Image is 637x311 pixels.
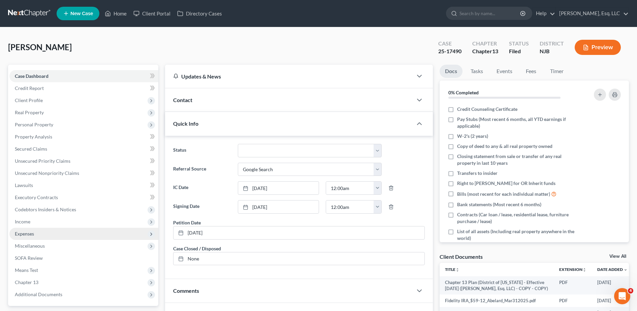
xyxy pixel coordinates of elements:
a: Directory Cases [174,7,225,20]
span: Transfers to insider [457,170,498,177]
span: Client Profile [15,97,43,103]
a: None [173,252,424,265]
span: Lawsuits [15,182,33,188]
td: Chapter 13 Plan (District of [US_STATE] - Effective [DATE] ([PERSON_NAME], Esq. LLC) - COPY - COPY) [440,276,554,295]
a: Fees [520,65,542,78]
strong: 0% Completed [448,90,479,95]
span: Case Dashboard [15,73,49,79]
input: Search by name... [459,7,521,20]
label: Status [170,144,234,157]
span: W-2's (2 years) [457,133,488,139]
label: Signing Date [170,200,234,214]
td: [DATE] [592,294,633,307]
span: Personal Property [15,122,53,127]
div: NJB [540,48,564,55]
span: Additional Documents [15,291,62,297]
span: Right to [PERSON_NAME] for OR Inherit funds [457,180,555,187]
a: Secured Claims [9,143,158,155]
a: View All [609,254,626,259]
input: -- : -- [326,182,374,194]
div: Chapter [472,48,498,55]
div: Case Closed / Disposed [173,245,221,252]
span: SOFA Review [15,255,43,261]
td: [DATE] [592,276,633,295]
span: [PERSON_NAME] [8,42,72,52]
td: PDF [554,276,592,295]
div: Status [509,40,529,48]
span: Chapter 13 [15,279,38,285]
div: Filed [509,48,529,55]
a: [DATE] [238,182,319,194]
span: List of all assets (Including real property anywhere in the world) [457,228,576,242]
span: New Case [70,11,93,16]
span: Quick Info [173,120,198,127]
span: Property Analysis [15,134,52,139]
div: Case [438,40,461,48]
td: Fidelity IRA_$59-12_Abelard_Mar312025.pdf [440,294,554,307]
span: Codebtors Insiders & Notices [15,207,76,212]
div: 25-17490 [438,48,461,55]
a: Home [101,7,130,20]
span: Credit Counseling Certificate [457,106,517,113]
iframe: Intercom live chat [614,288,630,304]
span: Expenses [15,231,34,237]
span: Miscellaneous [15,243,45,249]
a: Extensionunfold_more [559,267,586,272]
div: Chapter [472,40,498,48]
a: Client Portal [130,7,174,20]
label: Referral Source [170,163,234,176]
span: Credit Report [15,85,44,91]
button: Preview [575,40,621,55]
a: Property Analysis [9,131,158,143]
a: [DATE] [238,200,319,213]
span: Means Test [15,267,38,273]
i: unfold_more [582,268,586,272]
div: Petition Date [173,219,201,226]
a: Case Dashboard [9,70,158,82]
span: Copy of deed to any & all real property owned [457,143,552,150]
a: Executory Contracts [9,191,158,204]
span: Real Property [15,110,44,115]
div: District [540,40,564,48]
a: Lawsuits [9,179,158,191]
span: Secured Claims [15,146,47,152]
div: Updates & News [173,73,405,80]
span: Executory Contracts [15,194,58,200]
a: Help [533,7,555,20]
a: Date Added expand_more [597,267,628,272]
span: Contracts (Car loan / lease, residential lease, furniture purchase / lease) [457,211,576,225]
span: Bank statements (Most recent 6 months) [457,201,541,208]
input: -- : -- [326,200,374,213]
i: unfold_more [455,268,459,272]
span: Contact [173,97,192,103]
a: Docs [440,65,463,78]
a: Timer [545,65,569,78]
a: Unsecured Nonpriority Claims [9,167,158,179]
span: Pay Stubs (Most recent 6 months, all YTD earnings if applicable) [457,116,576,129]
span: 13 [492,48,498,54]
a: Credit Report [9,82,158,94]
a: Unsecured Priority Claims [9,155,158,167]
span: Closing statement from sale or transfer of any real property in last 10 years [457,153,576,166]
label: IC Date [170,181,234,195]
span: Income [15,219,30,224]
td: PDF [554,294,592,307]
i: expand_more [624,268,628,272]
a: Events [491,65,518,78]
span: 4 [628,288,633,293]
a: Titleunfold_more [445,267,459,272]
div: Client Documents [440,253,483,260]
span: Unsecured Priority Claims [15,158,70,164]
span: Comments [173,287,199,294]
a: SOFA Review [9,252,158,264]
span: Unsecured Nonpriority Claims [15,170,79,176]
a: Tasks [465,65,488,78]
span: Bills (most recent for each individual matter) [457,191,550,197]
a: [PERSON_NAME], Esq. LLC [556,7,629,20]
a: [DATE] [173,226,424,239]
